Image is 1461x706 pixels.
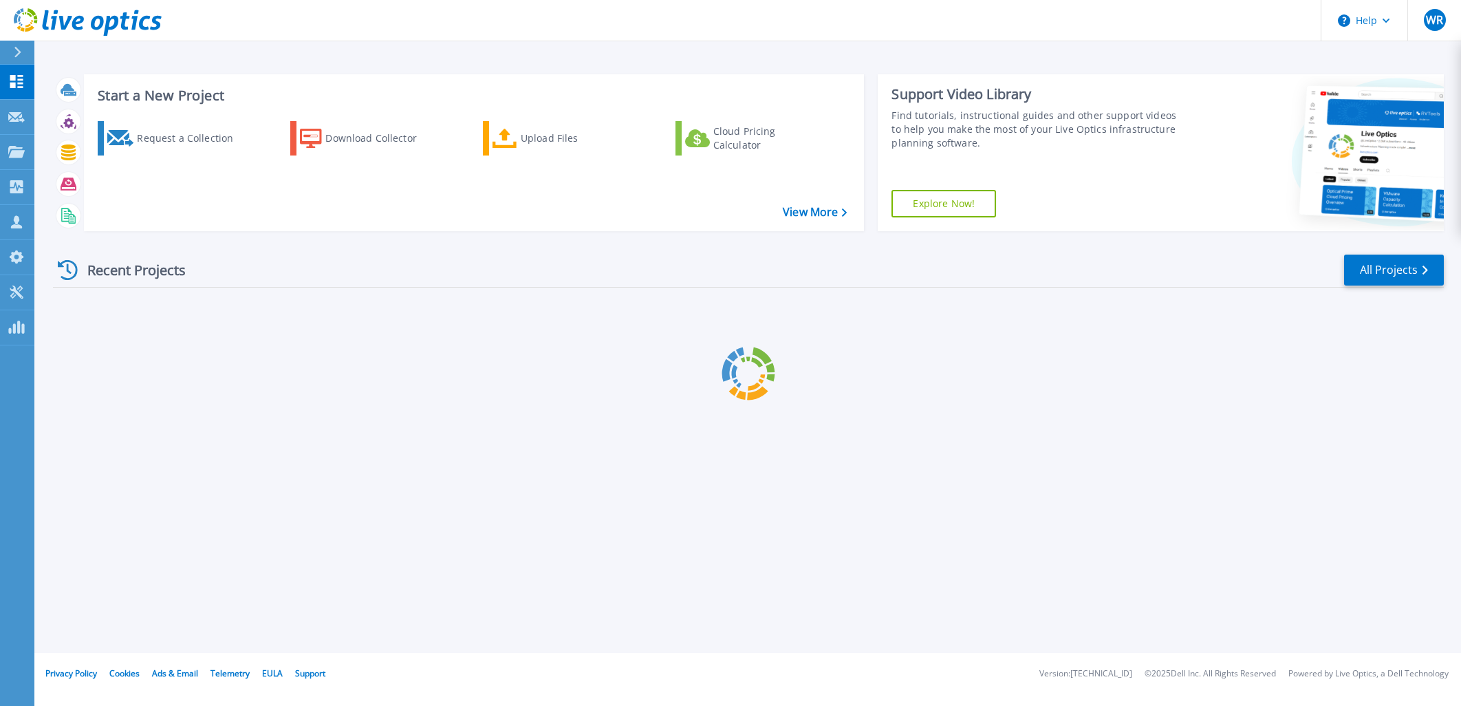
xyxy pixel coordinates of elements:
a: Cookies [109,667,140,679]
a: Explore Now! [891,190,996,217]
div: Support Video Library [891,85,1182,103]
a: Telemetry [210,667,250,679]
li: © 2025 Dell Inc. All Rights Reserved [1145,670,1276,678]
div: Upload Files [521,125,631,152]
a: Download Collector [290,121,444,156]
a: Request a Collection [98,121,251,156]
li: Version: [TECHNICAL_ID] [1039,670,1132,678]
div: Cloud Pricing Calculator [713,125,823,152]
a: Privacy Policy [45,667,97,679]
a: Upload Files [483,121,636,156]
a: Cloud Pricing Calculator [675,121,829,156]
div: Request a Collection [137,125,247,152]
span: WR [1426,14,1443,25]
div: Find tutorials, instructional guides and other support videos to help you make the most of your L... [891,109,1182,150]
div: Download Collector [325,125,435,152]
div: Recent Projects [53,253,204,287]
a: All Projects [1344,255,1444,286]
li: Powered by Live Optics, a Dell Technology [1288,670,1449,678]
a: Ads & Email [152,667,198,679]
a: EULA [262,667,283,679]
a: View More [783,206,847,219]
a: Support [295,667,325,679]
h3: Start a New Project [98,88,847,103]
